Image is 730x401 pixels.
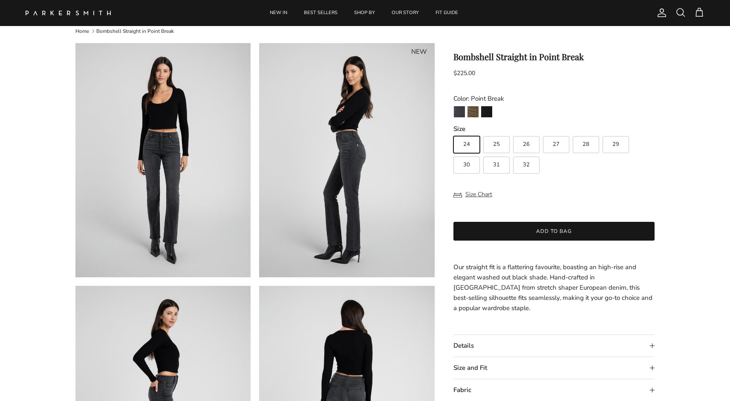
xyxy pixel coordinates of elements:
[612,142,619,147] span: 29
[75,27,655,35] nav: Breadcrumbs
[454,106,465,117] img: Point Break
[493,142,500,147] span: 25
[523,162,530,168] span: 32
[653,8,667,18] a: Account
[467,106,479,120] a: Army
[96,28,174,35] a: Bombshell Straight in Point Break
[453,125,465,134] legend: Size
[453,186,492,203] button: Size Chart
[523,142,530,147] span: 26
[467,106,479,117] img: Army
[75,28,89,35] a: Home
[583,142,589,147] span: 28
[453,335,655,357] summary: Details
[463,142,470,147] span: 24
[26,11,111,15] img: Parker Smith
[481,106,493,120] a: Stallion
[453,222,655,241] button: Add to bag
[453,52,655,62] h1: Bombshell Straight in Point Break
[453,357,655,379] summary: Size and Fit
[453,106,465,120] a: Point Break
[493,162,500,168] span: 31
[453,69,475,77] span: $225.00
[453,93,655,104] div: Color: Point Break
[453,379,655,401] summary: Fabric
[453,263,652,312] span: Our straight fit is a flattering favourite, boasting an high-rise and elegant washed out black sh...
[463,162,470,168] span: 30
[553,142,560,147] span: 27
[481,106,492,117] img: Stallion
